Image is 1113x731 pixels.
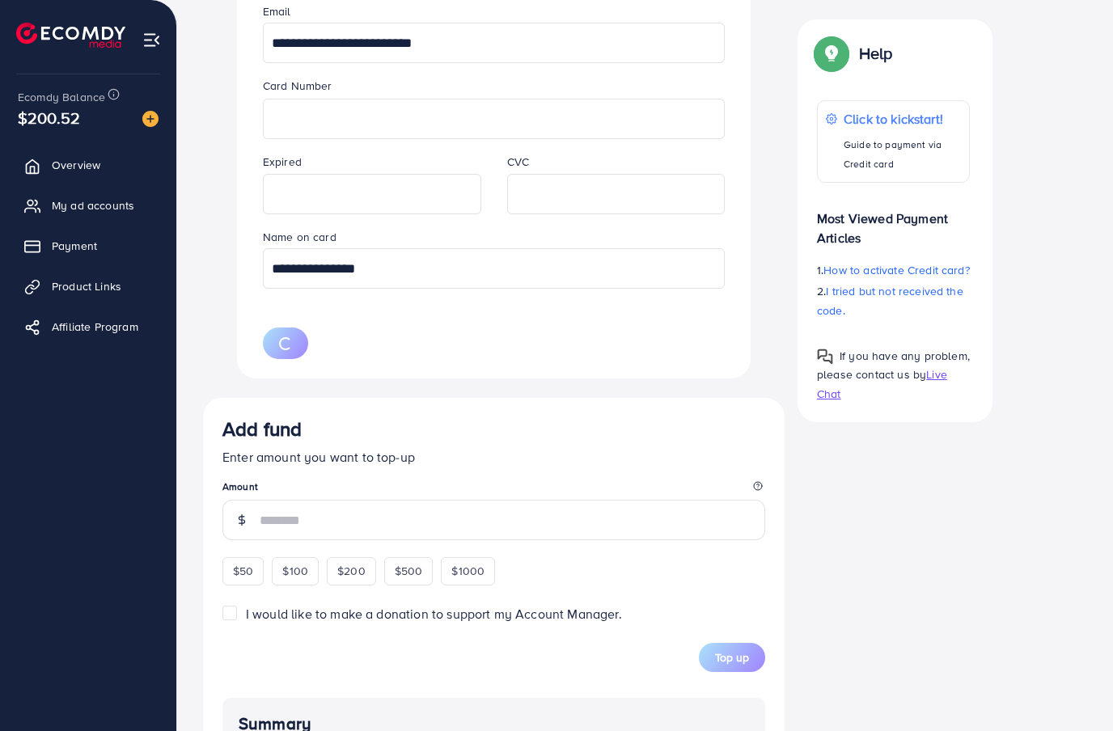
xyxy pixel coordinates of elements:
span: If you have any problem, please contact us by [817,348,970,382]
img: Popup guide [817,349,833,365]
h3: Add fund [222,417,302,441]
img: image [142,111,159,127]
a: Payment [12,230,164,262]
p: Help [859,44,893,63]
span: Top up [715,649,749,666]
p: Click to kickstart! [844,109,961,129]
span: $100 [282,563,308,579]
p: Guide to payment via Credit card [844,135,961,174]
span: Payment [52,238,97,254]
span: My ad accounts [52,197,134,213]
iframe: Secure expiration date input frame [272,176,472,212]
button: Top up [699,643,765,672]
span: Affiliate Program [52,319,138,335]
label: Card Number [263,78,332,94]
span: $200 [337,563,366,579]
a: My ad accounts [12,189,164,222]
img: Popup guide [817,39,846,68]
label: Email [263,3,291,19]
span: I would like to make a donation to support my Account Manager. [246,605,622,623]
span: Product Links [52,278,121,294]
a: Overview [12,149,164,181]
iframe: Chat [1044,658,1101,719]
legend: Amount [222,480,765,500]
p: 1. [817,260,970,280]
a: Affiliate Program [12,311,164,343]
iframe: Secure card number input frame [272,101,716,137]
span: How to activate Credit card? [823,262,969,278]
span: Ecomdy Balance [18,89,105,105]
span: $500 [395,563,423,579]
span: I tried but not received the code. [817,283,963,319]
label: Expired [263,154,302,170]
iframe: Secure CVC input frame [516,176,717,212]
label: CVC [507,154,529,170]
span: $200.52 [18,89,81,147]
label: Name on card [263,229,336,245]
span: $50 [233,563,253,579]
p: Enter amount you want to top-up [222,447,765,467]
img: menu [142,31,161,49]
p: 2. [817,281,970,320]
span: $1000 [451,563,485,579]
p: Most Viewed Payment Articles [817,196,970,247]
img: logo [16,23,125,48]
span: Overview [52,157,100,173]
a: Product Links [12,270,164,302]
